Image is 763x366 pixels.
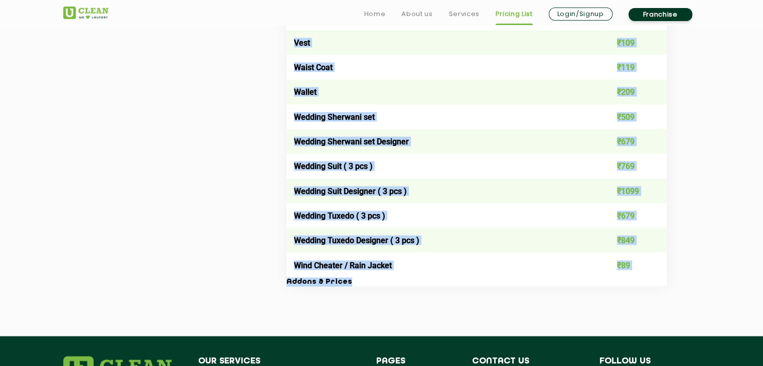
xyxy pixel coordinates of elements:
[63,7,108,19] img: UClean Laundry and Dry Cleaning
[590,179,667,204] td: ₹1099
[590,31,667,55] td: ₹109
[286,129,591,154] td: Wedding Sherwani set Designer
[364,8,386,20] a: Home
[496,8,533,20] a: Pricing List
[590,105,667,129] td: ₹509
[286,55,591,80] td: Waist Coat
[286,31,591,55] td: Vest
[590,204,667,228] td: ₹679
[590,129,667,154] td: ₹679
[590,228,667,253] td: ₹849
[448,8,479,20] a: Services
[286,253,591,277] td: Wind Cheater / Rain Jacket
[286,80,591,104] td: Wallet
[286,105,591,129] td: Wedding Sherwani set
[286,204,591,228] td: Wedding Tuxedo ( 3 pcs )
[590,80,667,104] td: ₹209
[629,8,692,21] a: Franchise
[401,8,432,20] a: About us
[590,154,667,178] td: ₹769
[286,278,667,287] h3: Addons & Prices
[286,179,591,204] td: Wedding Suit Designer ( 3 pcs )
[590,253,667,277] td: ₹89
[549,8,613,21] a: Login/Signup
[590,55,667,80] td: ₹119
[286,228,591,253] td: Wedding Tuxedo Designer ( 3 pcs )
[286,154,591,178] td: Wedding Suit ( 3 pcs )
